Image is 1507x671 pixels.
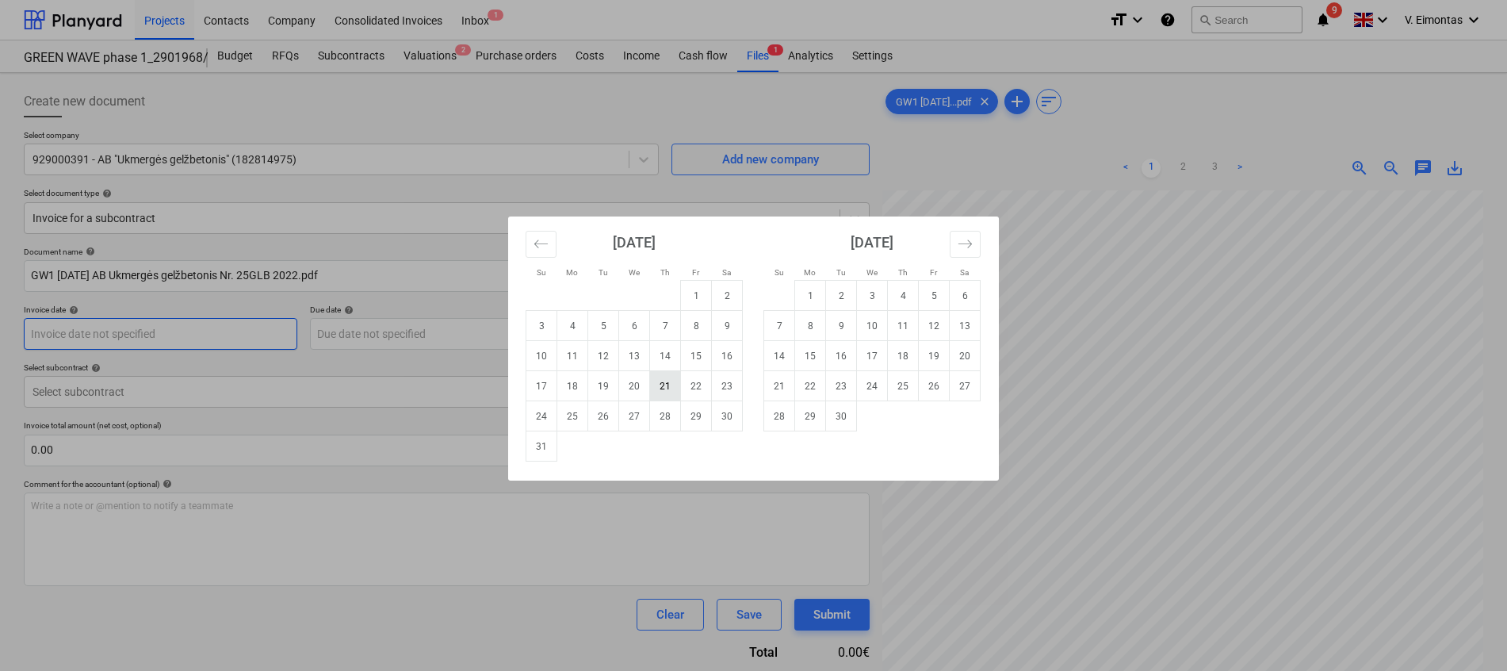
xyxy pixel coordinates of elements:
[795,311,826,341] td: Monday, September 8, 2025
[712,281,743,311] td: Saturday, August 2, 2025
[898,268,908,277] small: Th
[619,341,650,371] td: Wednesday, August 13, 2025
[681,311,712,341] td: Friday, August 8, 2025
[826,401,857,431] td: Tuesday, September 30, 2025
[950,311,981,341] td: Saturday, September 13, 2025
[619,401,650,431] td: Wednesday, August 27, 2025
[526,311,557,341] td: Sunday, August 3, 2025
[712,341,743,371] td: Saturday, August 16, 2025
[857,281,888,311] td: Wednesday, September 3, 2025
[629,268,640,277] small: We
[557,341,588,371] td: Monday, August 11, 2025
[795,401,826,431] td: Monday, September 29, 2025
[950,231,981,258] button: Move forward to switch to the next month.
[795,281,826,311] td: Monday, September 1, 2025
[508,217,999,481] div: Calendar
[930,268,937,277] small: Fr
[650,341,681,371] td: Thursday, August 14, 2025
[619,311,650,341] td: Wednesday, August 6, 2025
[919,371,950,401] td: Friday, September 26, 2025
[712,311,743,341] td: Saturday, August 9, 2025
[526,341,557,371] td: Sunday, August 10, 2025
[960,268,969,277] small: Sa
[681,281,712,311] td: Friday, August 1, 2025
[566,268,578,277] small: Mo
[775,268,784,277] small: Su
[857,311,888,341] td: Wednesday, September 10, 2025
[588,401,619,431] td: Tuesday, August 26, 2025
[866,268,878,277] small: We
[712,401,743,431] td: Saturday, August 30, 2025
[764,311,795,341] td: Sunday, September 7, 2025
[795,341,826,371] td: Monday, September 15, 2025
[650,311,681,341] td: Thursday, August 7, 2025
[836,268,846,277] small: Tu
[888,281,919,311] td: Thursday, September 4, 2025
[919,311,950,341] td: Friday, September 12, 2025
[660,268,670,277] small: Th
[712,371,743,401] td: Saturday, August 23, 2025
[557,371,588,401] td: Monday, August 18, 2025
[919,341,950,371] td: Friday, September 19, 2025
[692,268,699,277] small: Fr
[526,431,557,462] td: Sunday, August 31, 2025
[888,311,919,341] td: Thursday, September 11, 2025
[681,371,712,401] td: Friday, August 22, 2025
[804,268,816,277] small: Mo
[619,371,650,401] td: Wednesday, August 20, 2025
[826,281,857,311] td: Tuesday, September 2, 2025
[526,371,557,401] td: Sunday, August 17, 2025
[851,234,893,251] strong: [DATE]
[919,281,950,311] td: Friday, September 5, 2025
[588,311,619,341] td: Tuesday, August 5, 2025
[557,311,588,341] td: Monday, August 4, 2025
[526,231,557,258] button: Move backward to switch to the previous month.
[888,341,919,371] td: Thursday, September 18, 2025
[613,234,656,251] strong: [DATE]
[764,401,795,431] td: Sunday, September 28, 2025
[526,401,557,431] td: Sunday, August 24, 2025
[764,341,795,371] td: Sunday, September 14, 2025
[950,341,981,371] td: Saturday, September 20, 2025
[650,371,681,401] td: Thursday, August 21, 2025
[857,371,888,401] td: Wednesday, September 24, 2025
[826,311,857,341] td: Tuesday, September 9, 2025
[826,341,857,371] td: Tuesday, September 16, 2025
[537,268,546,277] small: Su
[599,268,608,277] small: Tu
[857,341,888,371] td: Wednesday, September 17, 2025
[650,401,681,431] td: Thursday, August 28, 2025
[1428,595,1507,671] iframe: Chat Widget
[588,341,619,371] td: Tuesday, August 12, 2025
[888,371,919,401] td: Thursday, September 25, 2025
[950,371,981,401] td: Saturday, September 27, 2025
[950,281,981,311] td: Saturday, September 6, 2025
[795,371,826,401] td: Monday, September 22, 2025
[826,371,857,401] td: Tuesday, September 23, 2025
[681,401,712,431] td: Friday, August 29, 2025
[588,371,619,401] td: Tuesday, August 19, 2025
[764,371,795,401] td: Sunday, September 21, 2025
[722,268,731,277] small: Sa
[557,401,588,431] td: Monday, August 25, 2025
[681,341,712,371] td: Friday, August 15, 2025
